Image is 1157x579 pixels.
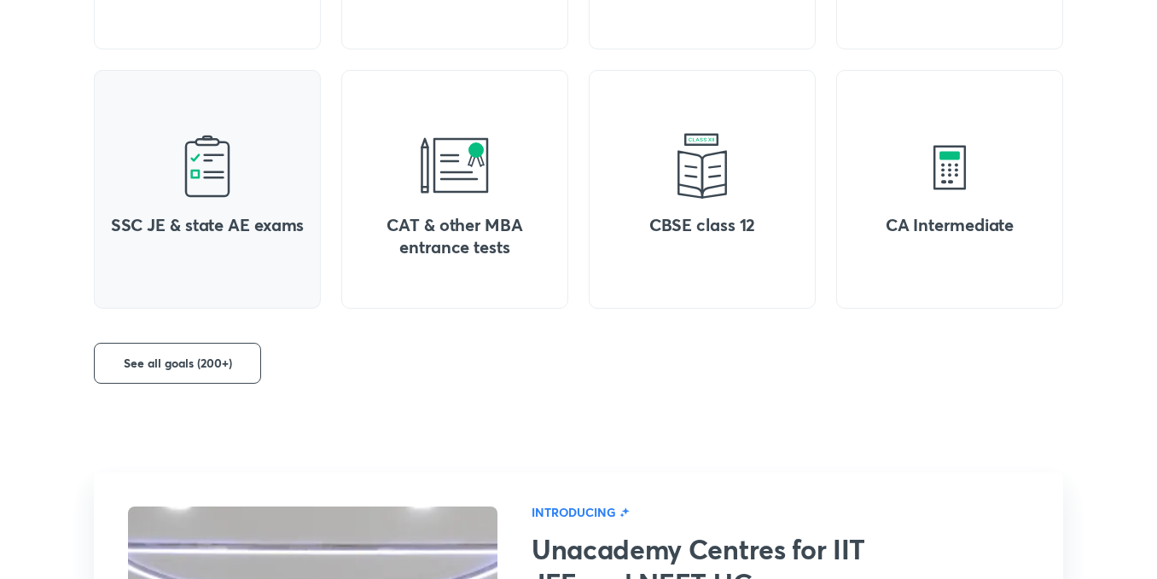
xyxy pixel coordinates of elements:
[355,214,555,258] h4: CAT & other MBA entrance tests
[124,355,232,372] span: See all goals (200+)
[94,343,261,384] button: See all goals (200+)
[532,507,616,518] h6: INTRODUCING
[916,132,984,200] img: goal-icon
[108,214,307,236] h4: SSC JE & state AE exams
[668,132,736,200] img: goal-icon
[619,507,630,518] img: star.png
[421,132,489,200] img: goal-icon
[173,132,241,200] img: goal-icon
[602,214,802,236] h4: CBSE class 12
[850,214,1049,236] h4: CA Intermediate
